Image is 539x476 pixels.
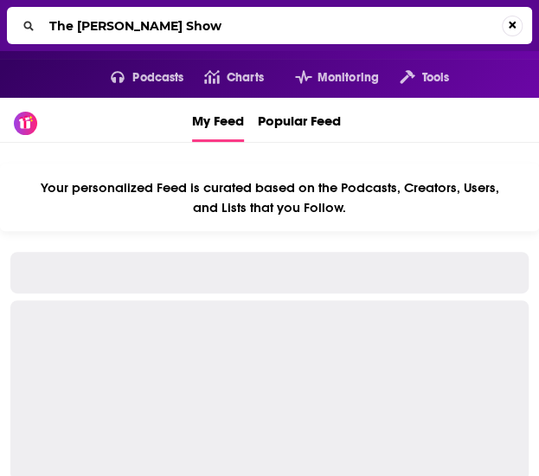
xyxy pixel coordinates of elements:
input: Search... [42,12,502,40]
span: Tools [421,66,449,90]
button: open menu [274,64,379,92]
span: Podcasts [132,66,183,90]
a: Charts [183,64,263,92]
a: Popular Feed [258,98,341,142]
a: My Feed [192,98,244,142]
button: open menu [90,64,184,92]
span: Monitoring [318,66,379,90]
span: Popular Feed [258,101,341,139]
span: Charts [227,66,264,90]
span: My Feed [192,101,244,139]
div: Search... [7,7,532,44]
button: open menu [379,64,449,92]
